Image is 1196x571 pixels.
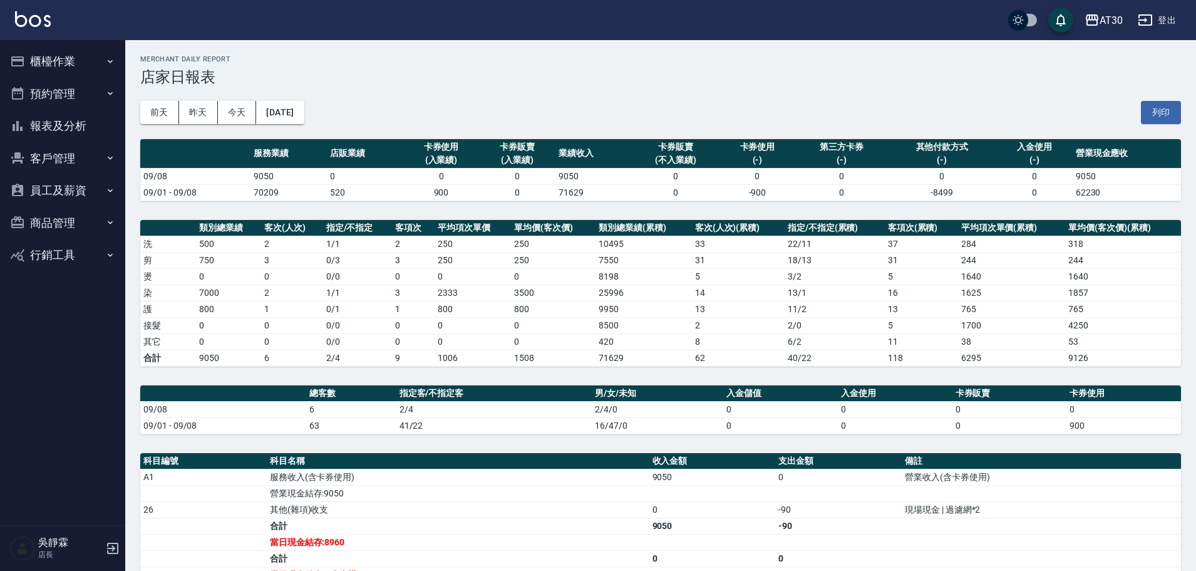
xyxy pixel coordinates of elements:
[323,333,393,350] td: 0 / 0
[723,401,838,417] td: 0
[306,385,396,402] th: 總客數
[392,220,435,236] th: 客項次
[218,101,257,124] button: 今天
[392,317,435,333] td: 0
[511,268,595,285] td: 0
[482,140,552,154] div: 卡券販賣
[1065,285,1181,301] td: 1857
[958,220,1066,236] th: 平均項次單價(累積)
[15,11,51,27] img: Logo
[5,239,120,271] button: 行銷工具
[649,518,776,534] td: 9050
[795,184,887,201] td: 0
[592,401,723,417] td: 2/4/0
[719,184,796,201] td: -900
[435,350,511,366] td: 1006
[958,350,1066,366] td: 6295
[140,417,306,434] td: 09/01 - 09/08
[267,453,649,469] th: 科目名稱
[5,110,120,142] button: 報表及分析
[1065,301,1181,317] td: 765
[838,385,952,402] th: 入金使用
[435,301,511,317] td: 800
[958,252,1066,268] td: 244
[323,317,393,333] td: 0 / 0
[261,317,323,333] td: 0
[885,317,958,333] td: 5
[885,301,958,317] td: 13
[692,236,785,252] td: 33
[999,154,1070,167] div: (-)
[140,469,267,485] td: A1
[261,236,323,252] td: 2
[1065,317,1181,333] td: 4250
[323,285,393,301] td: 1 / 1
[555,184,632,201] td: 71629
[1080,8,1128,33] button: AT30
[958,317,1066,333] td: 1700
[595,317,691,333] td: 8500
[140,139,1181,201] table: a dense table
[392,350,435,366] td: 9
[196,236,261,252] td: 500
[785,350,885,366] td: 40/22
[785,220,885,236] th: 指定/不指定(累積)
[885,268,958,285] td: 5
[511,220,595,236] th: 單均價(客次價)
[555,168,632,184] td: 9050
[306,417,396,434] td: 63
[888,184,996,201] td: -8499
[635,140,716,154] div: 卡券販賣
[261,268,323,285] td: 0
[649,453,776,469] th: 收入金額
[435,220,511,236] th: 平均項次單價
[902,501,1181,518] td: 現場現金 | 過濾網*2
[885,236,958,252] td: 37
[595,236,691,252] td: 10495
[775,501,902,518] td: -90
[723,140,793,154] div: 卡券使用
[196,252,261,268] td: 750
[140,236,196,252] td: 洗
[306,401,396,417] td: 6
[1066,401,1181,417] td: 0
[952,401,1067,417] td: 0
[1048,8,1073,33] button: save
[692,220,785,236] th: 客次(人次)(累積)
[885,252,958,268] td: 31
[196,220,261,236] th: 類別總業績
[435,268,511,285] td: 0
[482,154,552,167] div: (入業績)
[692,333,785,350] td: 8
[888,168,996,184] td: 0
[649,501,776,518] td: 0
[323,268,393,285] td: 0 / 0
[885,220,958,236] th: 客項次(累積)
[406,140,477,154] div: 卡券使用
[1073,184,1181,201] td: 62230
[140,453,267,469] th: 科目編號
[785,301,885,317] td: 11 / 2
[5,207,120,239] button: 商品管理
[1065,220,1181,236] th: 單均價(客次價)(累積)
[785,317,885,333] td: 2 / 0
[885,333,958,350] td: 11
[723,417,838,434] td: 0
[511,301,595,317] td: 800
[692,317,785,333] td: 2
[595,268,691,285] td: 8198
[996,184,1073,201] td: 0
[140,285,196,301] td: 染
[435,236,511,252] td: 250
[327,139,403,169] th: 店販業績
[952,417,1067,434] td: 0
[256,101,304,124] button: [DATE]
[261,285,323,301] td: 2
[775,469,902,485] td: 0
[140,184,250,201] td: 09/01 - 09/08
[140,501,267,518] td: 26
[775,550,902,567] td: 0
[327,168,403,184] td: 0
[5,142,120,175] button: 客戶管理
[435,317,511,333] td: 0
